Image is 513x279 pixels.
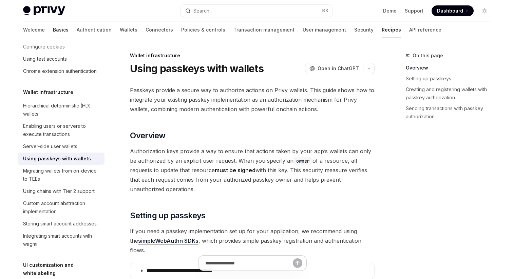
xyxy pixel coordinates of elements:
a: Basics [53,22,69,38]
a: Connectors [146,22,173,38]
a: Welcome [23,22,45,38]
a: API reference [409,22,441,38]
a: Migrating wallets from on-device to TEEs [18,165,104,185]
span: On this page [413,52,443,60]
button: Toggle dark mode [479,5,490,16]
code: owner [293,157,312,165]
div: Wallet infrastructure [130,52,375,59]
div: Storing smart account addresses [23,220,97,228]
div: Migrating wallets from on-device to TEEs [23,167,100,183]
span: Dashboard [437,7,463,14]
span: Setting up passkeys [130,210,206,221]
strong: must be signed [215,167,255,174]
a: Overview [406,62,495,73]
h5: Wallet infrastructure [23,88,73,96]
a: Hierarchical deterministic (HD) wallets [18,100,104,120]
a: Sending transactions with passkey authorization [406,103,495,122]
div: Search... [193,7,212,15]
h5: UI customization and whitelabeling [23,261,104,277]
a: Enabling users or servers to execute transactions [18,120,104,140]
span: Overview [130,130,165,141]
a: Custom account abstraction implementation [18,197,104,218]
div: Using passkeys with wallets [23,155,91,163]
a: Demo [383,7,397,14]
a: Using test accounts [18,53,104,65]
a: Dashboard [432,5,474,16]
a: User management [303,22,346,38]
a: Policies & controls [181,22,225,38]
h1: Using passkeys with wallets [130,62,264,75]
span: If you need a passkey implementation set up for your application, we recommend using the , which ... [130,226,375,255]
a: Transaction management [233,22,294,38]
button: Send message [293,258,302,268]
div: Integrating smart accounts with wagmi [23,232,100,248]
span: ⌘ K [321,8,328,14]
div: Using test accounts [23,55,67,63]
a: Wallets [120,22,137,38]
a: Security [354,22,374,38]
a: simpleWebAuthn SDKs [138,237,198,244]
a: Using chains with Tier 2 support [18,185,104,197]
div: Chrome extension authentication [23,67,97,75]
span: Open in ChatGPT [318,65,359,72]
span: Passkeys provide a secure way to authorize actions on Privy wallets. This guide shows how to inte... [130,85,375,114]
a: Setting up passkeys [406,73,495,84]
a: Support [405,7,423,14]
button: Search...⌘K [180,5,332,17]
a: Using passkeys with wallets [18,153,104,165]
a: Creating and registering wallets with passkey authorization [406,84,495,103]
div: Custom account abstraction implementation [23,199,100,216]
a: Chrome extension authentication [18,65,104,77]
a: Storing smart account addresses [18,218,104,230]
a: Server-side user wallets [18,140,104,153]
div: Hierarchical deterministic (HD) wallets [23,102,100,118]
img: light logo [23,6,65,16]
button: Open in ChatGPT [305,63,363,74]
a: Recipes [382,22,401,38]
div: Using chains with Tier 2 support [23,187,95,195]
span: Authorization keys provide a way to ensure that actions taken by your app’s wallets can only be a... [130,146,375,194]
div: Enabling users or servers to execute transactions [23,122,100,138]
a: Authentication [77,22,112,38]
a: Integrating smart accounts with wagmi [18,230,104,250]
div: Server-side user wallets [23,142,77,151]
